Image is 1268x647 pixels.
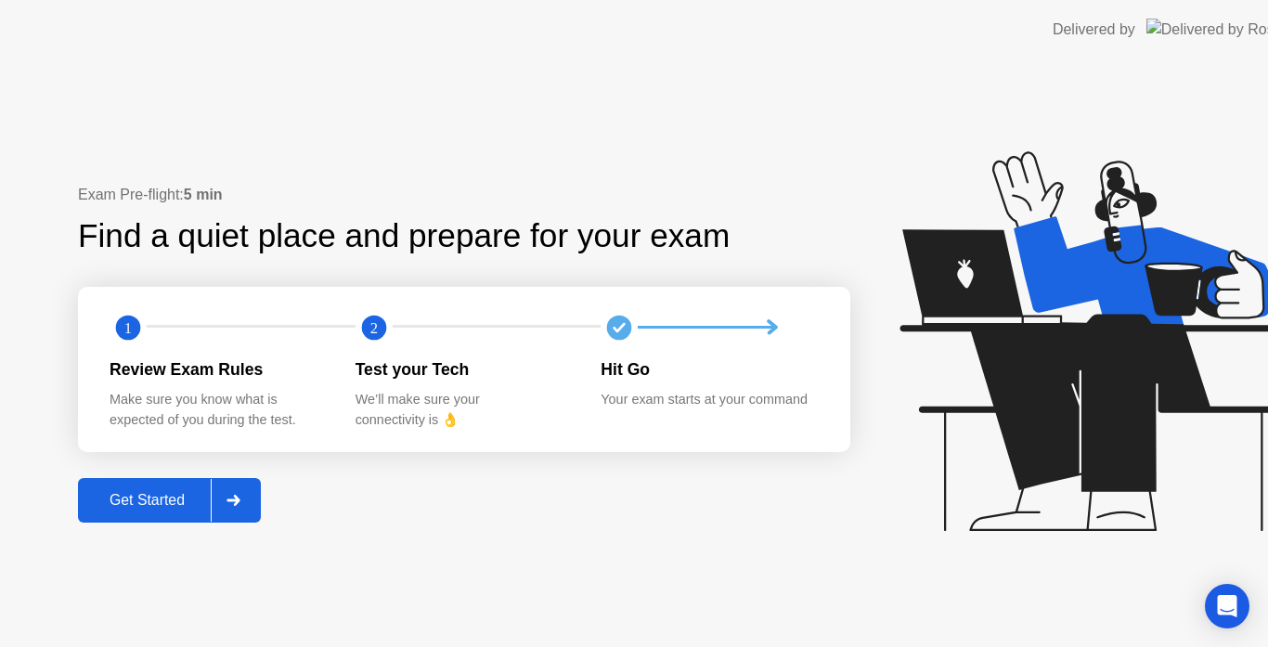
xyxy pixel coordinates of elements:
[601,390,817,410] div: Your exam starts at your command
[124,318,132,336] text: 1
[356,357,572,382] div: Test your Tech
[78,184,850,206] div: Exam Pre-flight:
[84,492,211,509] div: Get Started
[601,357,817,382] div: Hit Go
[370,318,378,336] text: 2
[1053,19,1135,41] div: Delivered by
[184,187,223,202] b: 5 min
[78,478,261,523] button: Get Started
[1205,584,1249,628] div: Open Intercom Messenger
[78,212,732,261] div: Find a quiet place and prepare for your exam
[110,357,326,382] div: Review Exam Rules
[110,390,326,430] div: Make sure you know what is expected of you during the test.
[356,390,572,430] div: We’ll make sure your connectivity is 👌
